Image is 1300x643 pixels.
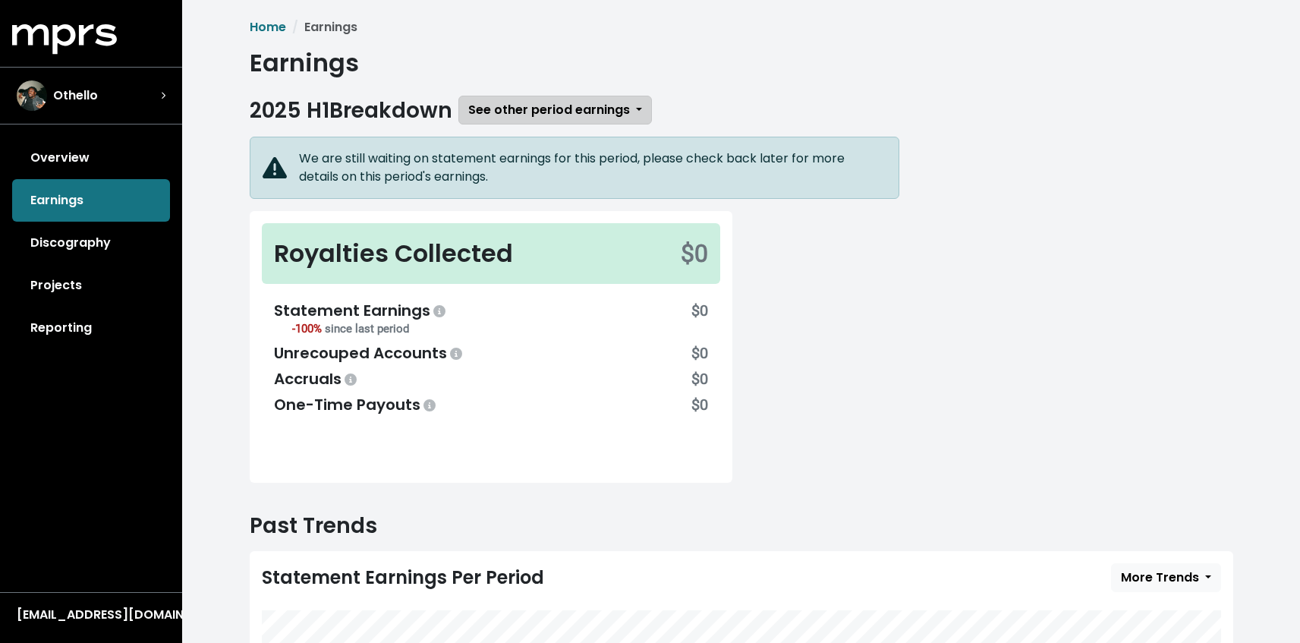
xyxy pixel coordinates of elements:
[250,49,1233,77] h1: Earnings
[12,137,170,179] a: Overview
[250,98,452,124] h2: 2025 H1 Breakdown
[12,264,170,307] a: Projects
[681,235,708,272] div: $0
[12,605,170,625] button: [EMAIL_ADDRESS][DOMAIN_NAME]
[53,87,98,105] span: Othello
[274,367,360,390] div: Accruals
[274,299,449,322] div: Statement Earnings
[17,80,47,111] img: The selected account / producer
[274,235,513,272] div: Royalties Collected
[12,307,170,349] a: Reporting
[12,30,117,47] a: mprs logo
[286,18,357,36] li: Earnings
[250,18,1233,36] nav: breadcrumb
[17,606,165,624] div: [EMAIL_ADDRESS][DOMAIN_NAME]
[274,342,465,364] div: Unrecouped Accounts
[1121,569,1199,586] span: More Trends
[12,222,170,264] a: Discography
[262,567,544,589] div: Statement Earnings Per Period
[250,18,286,36] a: Home
[299,150,886,186] div: We are still waiting on statement earnings for this period, please check back later for more deta...
[691,367,708,390] div: $0
[292,322,409,336] small: -100%
[691,393,708,416] div: $0
[691,299,708,339] div: $0
[691,342,708,364] div: $0
[468,101,630,118] span: See other period earnings
[1111,563,1221,592] button: More Trends
[274,393,439,416] div: One-Time Payouts
[458,96,652,125] button: See other period earnings
[250,513,1233,539] h2: Past Trends
[325,322,409,336] span: since last period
